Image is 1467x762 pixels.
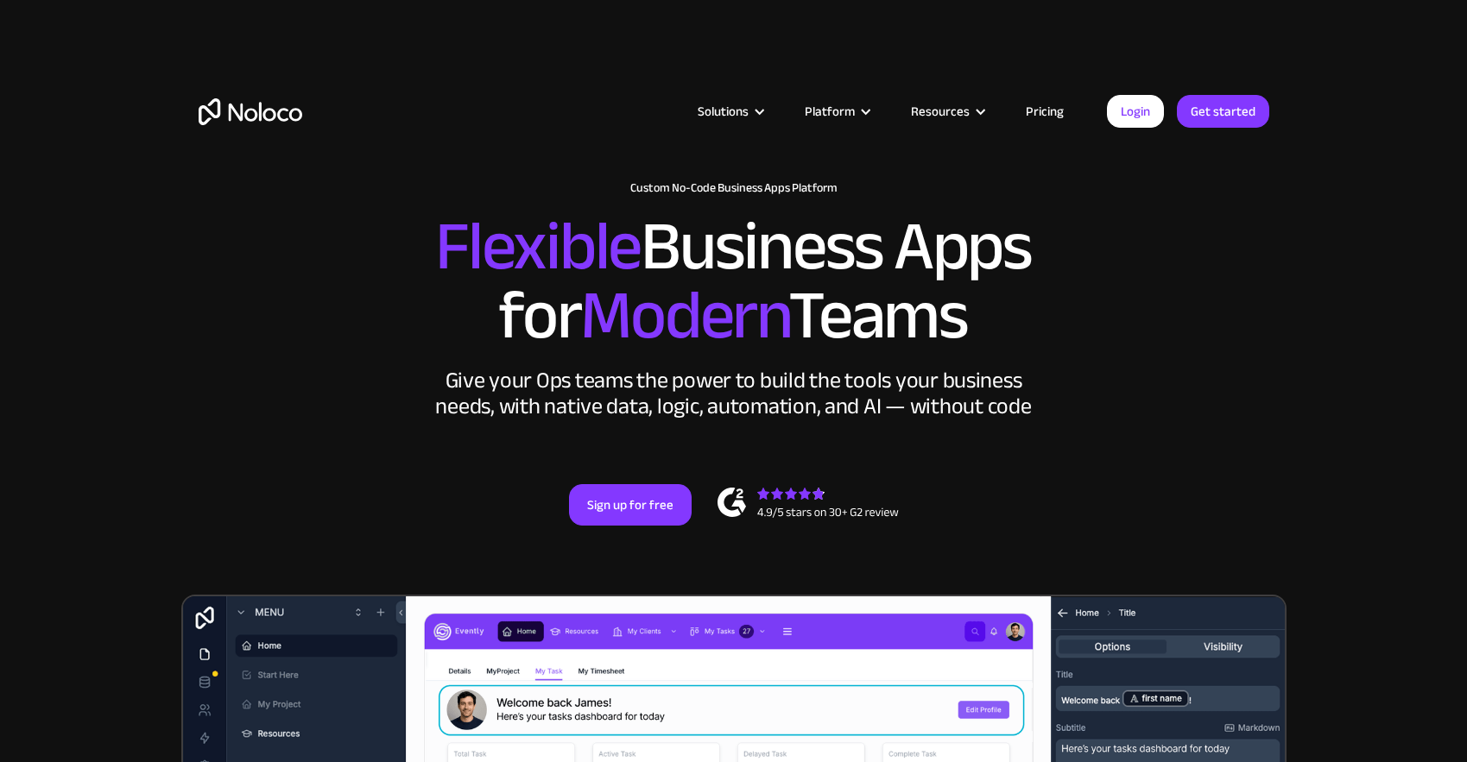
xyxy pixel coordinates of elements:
h2: Business Apps for Teams [199,212,1269,350]
div: Resources [889,100,1004,123]
span: Modern [580,251,788,380]
a: Sign up for free [569,484,692,526]
span: Flexible [435,182,641,311]
a: home [199,98,302,125]
a: Login [1107,95,1164,128]
a: Get started [1177,95,1269,128]
div: Give your Ops teams the power to build the tools your business needs, with native data, logic, au... [432,368,1036,419]
div: Solutions [698,100,749,123]
div: Solutions [676,100,783,123]
div: Platform [783,100,889,123]
a: Pricing [1004,100,1085,123]
div: Resources [911,100,970,123]
div: Platform [805,100,855,123]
